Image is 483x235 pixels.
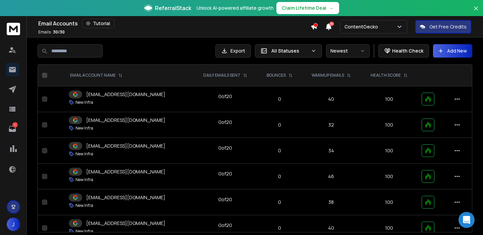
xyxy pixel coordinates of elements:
p: New Infra [75,100,93,105]
p: DAILY EMAILS SENT [203,73,240,78]
div: 0 of 20 [218,119,232,126]
td: 100 [361,112,418,138]
p: 0 [262,173,297,180]
p: New Infra [75,126,93,131]
p: 0 [262,96,297,102]
a: 1 [6,122,19,136]
p: [EMAIL_ADDRESS][DOMAIN_NAME] [86,143,165,149]
div: 0 of 20 [218,93,232,100]
div: 0 of 20 [218,170,232,177]
button: Export [215,44,251,58]
p: All Statuses [271,48,308,54]
p: BOUNCES [267,73,286,78]
div: 0 of 20 [218,222,232,229]
p: [EMAIL_ADDRESS][DOMAIN_NAME] [86,194,165,201]
p: 0 [262,225,297,231]
p: [EMAIL_ADDRESS][DOMAIN_NAME] [86,168,165,175]
button: J [7,218,20,231]
div: 0 of 20 [218,196,232,203]
span: → [329,5,334,11]
span: ReferralStack [155,4,191,12]
div: Email Accounts [38,19,311,28]
span: 30 / 30 [53,29,65,35]
td: 100 [361,164,418,189]
td: 100 [361,138,418,164]
div: Open Intercom Messenger [459,212,475,228]
button: Claim Lifetime Deal→ [276,2,339,14]
td: 40 [301,86,361,112]
button: Close banner [472,4,480,20]
p: New Infra [75,151,93,157]
button: Newest [326,44,370,58]
td: 38 [301,189,361,215]
p: [EMAIL_ADDRESS][DOMAIN_NAME] [86,220,165,227]
p: 0 [262,147,297,154]
p: WARMUP EMAILS [312,73,344,78]
button: Add New [433,44,472,58]
button: Tutorial [82,19,114,28]
p: HEALTH SCORE [371,73,401,78]
td: 32 [301,112,361,138]
p: Emails : [38,29,65,35]
button: Health Check [378,44,429,58]
span: 50 [329,21,334,26]
p: New Infra [75,229,93,234]
p: ContentGecko [344,23,381,30]
div: EMAIL ACCOUNT NAME [70,73,122,78]
td: 46 [301,164,361,189]
td: 34 [301,138,361,164]
p: 0 [262,122,297,128]
p: [EMAIL_ADDRESS][DOMAIN_NAME] [86,117,165,124]
p: Unlock AI-powered affiliate growth [197,5,274,11]
div: 0 of 20 [218,145,232,151]
p: New Infra [75,177,93,182]
p: New Infra [75,203,93,208]
p: Get Free Credits [429,23,467,30]
button: Get Free Credits [415,20,471,33]
td: 100 [361,189,418,215]
p: Health Check [392,48,423,54]
p: 0 [262,199,297,206]
p: [EMAIL_ADDRESS][DOMAIN_NAME] [86,91,165,98]
td: 100 [361,86,418,112]
p: 1 [12,122,18,128]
